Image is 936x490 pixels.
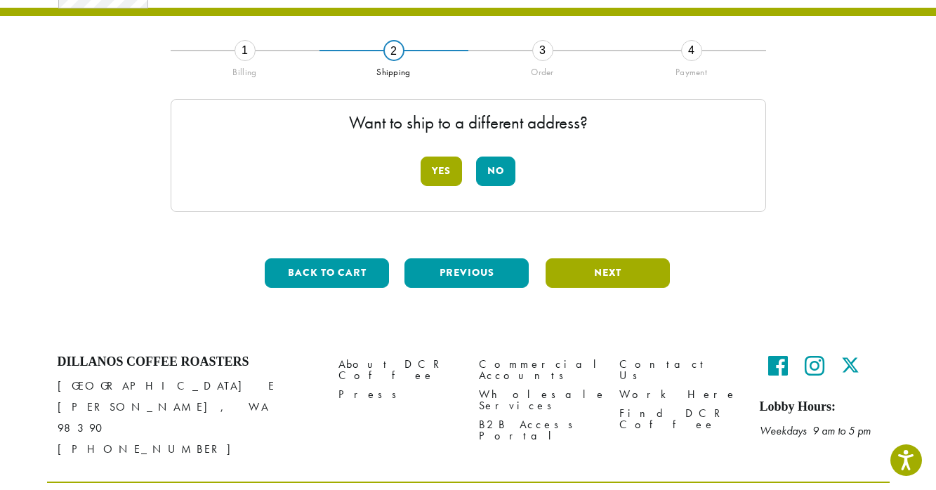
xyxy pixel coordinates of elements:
a: Work Here [619,385,739,404]
div: 1 [235,40,256,61]
button: Yes [421,157,462,186]
div: Billing [171,61,319,78]
button: Back to cart [265,258,389,288]
p: [GEOGRAPHIC_DATA] E [PERSON_NAME], WA 98390 [PHONE_NUMBER] [58,376,317,460]
em: Weekdays 9 am to 5 pm [760,423,871,438]
button: Next [546,258,670,288]
a: Press [338,385,458,404]
a: Commercial Accounts [479,355,598,385]
a: Find DCR Coffee [619,404,739,434]
a: B2B Access Portal [479,415,598,445]
button: Previous [404,258,529,288]
div: Shipping [319,61,468,78]
div: Order [468,61,617,78]
div: 3 [532,40,553,61]
div: 4 [681,40,702,61]
button: No [476,157,515,186]
p: Want to ship to a different address? [185,114,751,131]
a: About DCR Coffee [338,355,458,385]
div: 2 [383,40,404,61]
a: Contact Us [619,355,739,385]
h4: Dillanos Coffee Roasters [58,355,317,370]
div: Payment [617,61,766,78]
a: Wholesale Services [479,385,598,415]
h5: Lobby Hours: [760,399,879,415]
